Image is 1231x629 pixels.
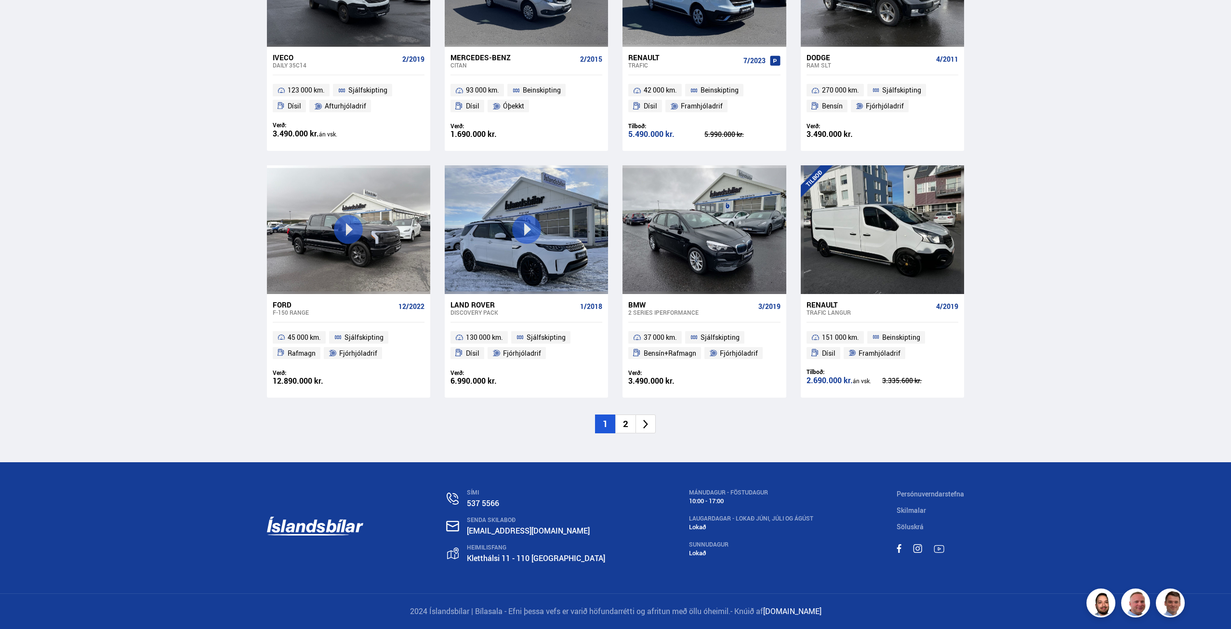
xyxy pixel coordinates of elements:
[897,506,926,515] a: Skilmalar
[807,300,932,309] div: Renault
[628,300,754,309] div: BMW
[689,489,813,496] div: MÁNUDAGUR - FÖSTUDAGUR
[628,122,704,130] div: Tilboð:
[644,100,657,112] span: Dísil
[807,376,883,385] div: 2.690.000 kr.
[936,55,958,63] span: 4/2011
[822,84,859,96] span: 270 000 km.
[701,332,740,343] span: Sjálfskipting
[807,62,932,68] div: RAM SLT
[807,368,883,375] div: Tilboð:
[288,332,321,343] span: 45 000 km.
[801,294,964,398] a: Renault Trafic LANGUR 4/2019 151 000 km. Beinskipting Dísil Framhjóladrif Tilboð: 2.690.000 kr.án...
[402,55,424,63] span: 2/2019
[628,62,739,68] div: Trafic
[822,332,859,343] span: 151 000 km.
[288,348,316,359] span: Rafmagn
[267,47,430,151] a: Iveco Daily 35C14 2/2019 123 000 km. Sjálfskipting Dísil Afturhjóladrif Verð: 3.490.000 kr.án vsk.
[503,348,541,359] span: Fjórhjóladrif
[1157,590,1186,619] img: FbJEzSuNWCJXmdc-.webp
[450,62,576,68] div: Citan
[897,522,924,531] a: Söluskrá
[701,84,739,96] span: Beinskipting
[866,100,904,112] span: Fjórhjóladrif
[807,53,932,62] div: Dodge
[628,130,704,138] div: 5.490.000 kr.
[447,493,459,505] img: n0V2lOsqF3l1V2iz.svg
[523,84,561,96] span: Beinskipting
[822,100,843,112] span: Bensín
[897,489,964,498] a: Persónuverndarstefna
[628,53,739,62] div: Renault
[466,348,479,359] span: Dísil
[882,377,958,384] div: 3.335.600 kr.
[446,521,459,532] img: nHj8e-n-aHgjukTg.svg
[273,300,395,309] div: Ford
[936,303,958,310] span: 4/2019
[807,309,932,316] div: Trafic LANGUR
[450,309,576,316] div: Discovery PACK
[704,131,781,138] div: 5.990.000 kr.
[1123,590,1152,619] img: siFngHWaQ9KaOqBr.png
[628,309,754,316] div: 2 series IPERFORMANCE
[450,53,576,62] div: Mercedes-Benz
[447,548,459,560] img: gp4YpyYFnEr45R34.svg
[267,294,430,398] a: Ford F-150 RANGE 12/2022 45 000 km. Sjálfskipting Rafmagn Fjórhjóladrif Verð: 12.890.000 kr.
[273,309,395,316] div: F-150 RANGE
[273,62,398,68] div: Daily 35C14
[859,348,900,359] span: Framhjóladrif
[467,544,605,551] div: HEIMILISFANG
[466,332,503,343] span: 130 000 km.
[628,377,704,385] div: 3.490.000 kr.
[628,369,704,376] div: Verð:
[467,489,605,496] div: SÍMI
[273,369,349,376] div: Verð:
[450,377,527,385] div: 6.990.000 kr.
[822,348,835,359] span: Dísil
[467,498,499,509] a: 537 5566
[644,332,677,343] span: 37 000 km.
[615,415,635,433] li: 2
[467,553,605,563] a: Kletthálsi 11 - 110 [GEOGRAPHIC_DATA]
[8,4,37,33] button: Open LiveChat chat widget
[730,606,763,616] span: - Knúið af
[450,130,527,138] div: 1.690.000 kr.
[763,606,821,616] a: [DOMAIN_NAME]
[595,415,615,433] li: 1
[288,84,325,96] span: 123 000 km.
[580,55,602,63] span: 2/2015
[758,303,781,310] span: 3/2019
[450,300,576,309] div: Land Rover
[853,377,871,385] span: án vsk.
[689,541,813,548] div: SUNNUDAGUR
[622,47,786,151] a: Renault Trafic 7/2023 42 000 km. Beinskipting Dísil Framhjóladrif Tilboð: 5.490.000 kr. 5.990.000...
[882,84,921,96] span: Sjálfskipting
[339,348,377,359] span: Fjórhjóladrif
[622,294,786,398] a: BMW 2 series IPERFORMANCE 3/2019 37 000 km. Sjálfskipting Bensín+Rafmagn Fjórhjóladrif Verð: 3.49...
[450,369,527,376] div: Verð:
[348,84,387,96] span: Sjálfskipting
[527,332,566,343] span: Sjálfskipting
[445,47,608,151] a: Mercedes-Benz Citan 2/2015 93 000 km. Beinskipting Dísil Óþekkt Verð: 1.690.000 kr.
[882,332,920,343] span: Beinskipting
[644,348,696,359] span: Bensín+Rafmagn
[273,121,349,129] div: Verð:
[689,497,813,505] div: 10:00 - 17:00
[273,377,349,385] div: 12.890.000 kr.
[503,100,524,112] span: Óþekkt
[467,525,590,536] a: [EMAIL_ADDRESS][DOMAIN_NAME]
[344,332,384,343] span: Sjálfskipting
[1088,590,1117,619] img: nhp88E3Fdnt1Opn2.png
[720,348,758,359] span: Fjórhjóladrif
[580,303,602,310] span: 1/2018
[681,100,723,112] span: Framhjóladrif
[807,122,883,130] div: Verð:
[445,294,608,398] a: Land Rover Discovery PACK 1/2018 130 000 km. Sjálfskipting Dísil Fjórhjóladrif Verð: 6.990.000 kr.
[689,515,813,522] div: LAUGARDAGAR - Lokað Júni, Júli og Ágúst
[743,57,766,65] span: 7/2023
[467,517,605,523] div: SENDA SKILABOÐ
[288,100,301,112] span: Dísil
[807,130,883,138] div: 3.490.000 kr.
[644,84,677,96] span: 42 000 km.
[450,122,527,130] div: Verð:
